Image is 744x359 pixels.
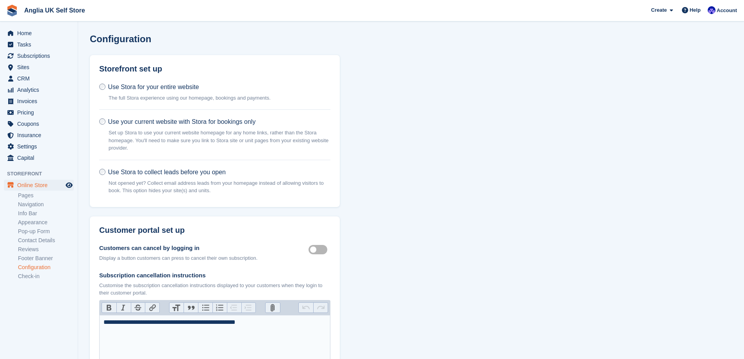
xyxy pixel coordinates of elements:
[17,62,64,73] span: Sites
[17,118,64,129] span: Coupons
[90,34,151,44] h1: Configuration
[17,50,64,61] span: Subscriptions
[99,226,330,235] h2: Customer portal set up
[227,303,241,313] button: Decrease Level
[198,303,212,313] button: Bullets
[717,7,737,14] span: Account
[18,228,74,235] a: Pop-up Form
[651,6,667,14] span: Create
[4,118,74,129] a: menu
[4,180,74,191] a: menu
[17,107,64,118] span: Pricing
[64,180,74,190] a: Preview store
[17,28,64,39] span: Home
[18,264,74,271] a: Configuration
[99,254,257,262] div: Display a button customers can press to cancel their own subscription.
[299,303,313,313] button: Undo
[4,73,74,84] a: menu
[212,303,227,313] button: Numbers
[17,39,64,50] span: Tasks
[99,118,105,125] input: Use your current website with Stora for bookings only Set up Stora to use your current website ho...
[169,303,184,313] button: Heading
[6,5,18,16] img: stora-icon-8386f47178a22dfd0bd8f6a31ec36ba5ce8667c1dd55bd0f319d3a0aa187defe.svg
[17,180,64,191] span: Online Store
[18,273,74,280] a: Check-in
[109,129,330,152] p: Set up Stora to use your current website homepage for any home links, rather than the Stora homep...
[108,84,199,90] span: Use Stora for your entire website
[18,246,74,253] a: Reviews
[4,152,74,163] a: menu
[18,192,74,199] a: Pages
[18,255,74,262] a: Footer Banner
[241,303,256,313] button: Increase Level
[18,210,74,217] a: Info Bar
[145,303,159,313] button: Link
[4,141,74,152] a: menu
[116,303,131,313] button: Italic
[99,282,330,297] div: Customise the subscription cancellation instructions displayed to your customers when they login ...
[109,179,330,195] p: Not opened yet? Collect email address leads from your homepage instead of allowing visitors to bo...
[708,6,715,14] img: Lewis Scotney
[17,152,64,163] span: Capital
[313,303,328,313] button: Redo
[99,84,105,90] input: Use Stora for your entire website The full Stora experience using our homepage, bookings and paym...
[131,303,145,313] button: Strikethrough
[99,64,330,73] h2: Storefront set up
[184,303,198,313] button: Quote
[690,6,701,14] span: Help
[17,141,64,152] span: Settings
[102,303,116,313] button: Bold
[17,73,64,84] span: CRM
[99,169,105,175] input: Use Stora to collect leads before you open Not opened yet? Collect email address leads from your ...
[4,84,74,95] a: menu
[21,4,88,17] a: Anglia UK Self Store
[4,62,74,73] a: menu
[18,219,74,226] a: Appearance
[7,170,78,178] span: Storefront
[309,249,330,250] label: Customer self cancellable
[18,237,74,244] a: Contact Details
[4,107,74,118] a: menu
[4,130,74,141] a: menu
[108,169,226,175] span: Use Stora to collect leads before you open
[18,201,74,208] a: Navigation
[266,303,280,313] button: Attach Files
[4,28,74,39] a: menu
[99,271,330,280] div: Subscription cancellation instructions
[4,96,74,107] a: menu
[109,94,271,102] p: The full Stora experience using our homepage, bookings and payments.
[17,130,64,141] span: Insurance
[99,244,257,253] div: Customers can cancel by logging in
[4,50,74,61] a: menu
[108,118,255,125] span: Use your current website with Stora for bookings only
[17,96,64,107] span: Invoices
[17,84,64,95] span: Analytics
[4,39,74,50] a: menu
